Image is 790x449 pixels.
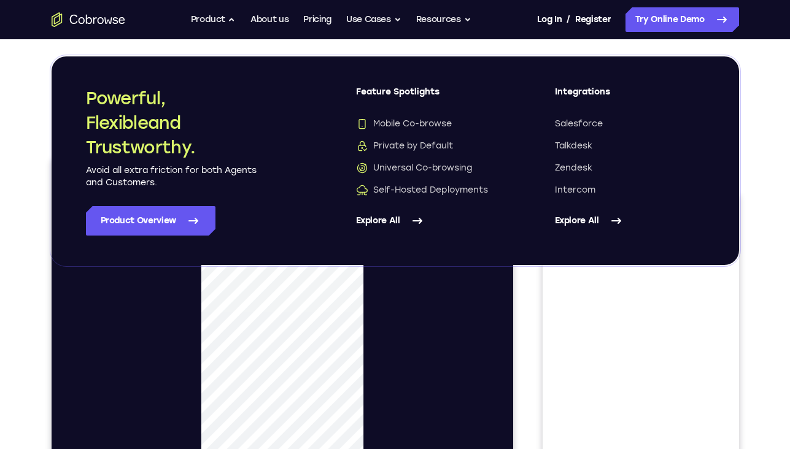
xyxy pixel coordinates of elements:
a: Popout [403,375,427,400]
h2: Powerful, Flexible and Trustworthy. [86,86,258,159]
a: Product Overview [86,206,215,236]
a: Explore All [555,206,705,236]
img: Private by Default [356,140,368,152]
a: Log In [537,7,562,32]
a: Intercom [555,184,705,196]
button: Laser pointer [144,374,171,401]
a: Private by DefaultPrivate by Default [356,140,506,152]
button: Device info [427,375,452,400]
span: Private by Default [356,140,453,152]
button: Use Cases [346,7,401,32]
img: Universal Co-browsing [356,162,368,174]
span: Feature Spotlights [356,86,506,108]
span: Zendesk [555,162,592,174]
a: Salesforce [555,118,705,130]
a: Register [575,7,611,32]
span: Universal Co-browsing [356,162,472,174]
span: / [567,12,570,27]
a: Self-Hosted DeploymentsSelf-Hosted Deployments [356,184,506,196]
a: Pricing [303,7,331,32]
button: Clear annotations [199,374,226,401]
a: Explore All [356,206,506,236]
a: Talkdesk [555,140,705,152]
span: Mobile Co-browse [356,118,452,130]
button: Remote control [247,374,274,401]
span: Talkdesk [555,140,592,152]
span: Salesforce [555,118,603,130]
button: Resources [416,7,471,32]
a: Zendesk [555,162,705,174]
button: End session [279,374,318,401]
a: Universal Co-browsingUniversal Co-browsing [356,162,506,174]
span: Intercom [555,184,595,196]
span: Integrations [555,86,705,108]
span: Self-Hosted Deployments [356,184,488,196]
a: About us [250,7,289,32]
a: Try Online Demo [625,7,739,32]
button: Annotations color [176,374,203,401]
p: Avoid all extra friction for both Agents and Customers. [86,164,258,189]
img: Self-Hosted Deployments [356,184,368,196]
button: Product [191,7,236,32]
img: Mobile Co-browse [356,118,368,130]
button: Drawing tools menu [222,374,242,401]
a: Mobile Co-browseMobile Co-browse [356,118,506,130]
a: Go to the home page [52,12,125,27]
